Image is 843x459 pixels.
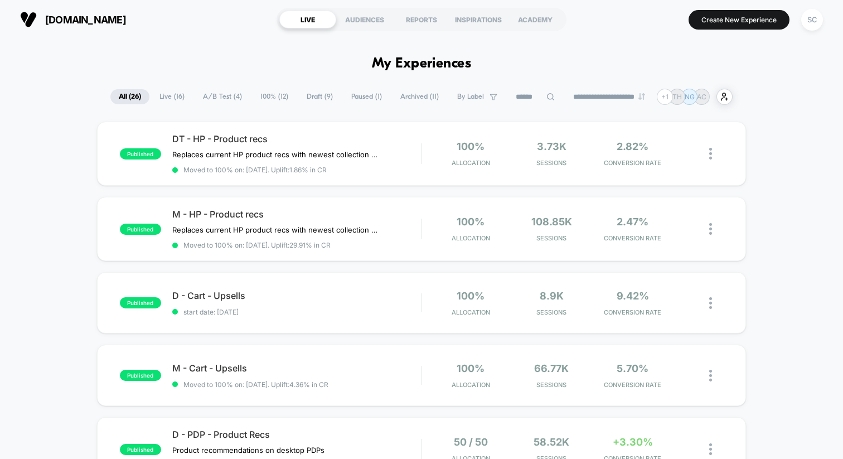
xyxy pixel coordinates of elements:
[372,56,472,72] h1: My Experiences
[110,89,149,104] span: All ( 26 )
[279,11,336,28] div: LIVE
[531,216,572,228] span: 108.85k
[393,11,450,28] div: REPORTS
[709,370,712,381] img: close
[17,11,129,28] button: [DOMAIN_NAME]
[452,159,490,167] span: Allocation
[457,216,485,228] span: 100%
[685,93,695,101] p: NG
[45,14,126,26] span: [DOMAIN_NAME]
[172,225,379,234] span: Replaces current HP product recs with newest collection (pre fall 2025)
[452,381,490,389] span: Allocation
[452,234,490,242] span: Allocation
[617,216,648,228] span: 2.47%
[457,363,485,374] span: 100%
[457,93,484,101] span: By Label
[595,234,670,242] span: CONVERSION RATE
[709,223,712,235] img: close
[595,308,670,316] span: CONVERSION RATE
[120,444,161,455] span: published
[540,290,564,302] span: 8.9k
[697,93,706,101] p: AC
[450,11,507,28] div: INSPIRATIONS
[514,308,589,316] span: Sessions
[151,89,193,104] span: Live ( 16 )
[689,10,789,30] button: Create New Experience
[801,9,823,31] div: SC
[617,290,649,302] span: 9.42%
[537,141,566,152] span: 3.73k
[617,141,648,152] span: 2.82%
[120,370,161,381] span: published
[20,11,37,28] img: Visually logo
[172,308,421,316] span: start date: [DATE]
[172,363,421,374] span: M - Cart - Upsells
[298,89,341,104] span: Draft ( 9 )
[336,11,393,28] div: AUDIENCES
[252,89,297,104] span: 100% ( 12 )
[183,380,328,389] span: Moved to 100% on: [DATE] . Uplift: 4.36% in CR
[457,141,485,152] span: 100%
[657,89,673,105] div: + 1
[172,150,379,159] span: Replaces current HP product recs with newest collection (pre fall 2025)
[534,363,569,374] span: 66.77k
[613,436,653,448] span: +3.30%
[172,446,324,455] span: Product recommendations on desktop PDPs
[172,133,421,144] span: DT - HP - Product recs
[343,89,390,104] span: Paused ( 1 )
[709,443,712,455] img: close
[709,297,712,309] img: close
[514,159,589,167] span: Sessions
[507,11,564,28] div: ACADEMY
[120,148,161,160] span: published
[617,363,648,374] span: 5.70%
[172,209,421,220] span: M - HP - Product recs
[798,8,826,31] button: SC
[183,241,331,249] span: Moved to 100% on: [DATE] . Uplift: 29.91% in CR
[534,436,569,448] span: 58.52k
[392,89,447,104] span: Archived ( 11 )
[454,436,488,448] span: 50 / 50
[452,308,490,316] span: Allocation
[514,234,589,242] span: Sessions
[120,224,161,235] span: published
[514,381,589,389] span: Sessions
[595,381,670,389] span: CONVERSION RATE
[638,93,645,100] img: end
[709,148,712,160] img: close
[172,290,421,301] span: D - Cart - Upsells
[595,159,670,167] span: CONVERSION RATE
[195,89,250,104] span: A/B Test ( 4 )
[672,93,682,101] p: TH
[183,166,327,174] span: Moved to 100% on: [DATE] . Uplift: 1.86% in CR
[120,297,161,308] span: published
[172,429,421,440] span: D - PDP - Product Recs
[457,290,485,302] span: 100%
